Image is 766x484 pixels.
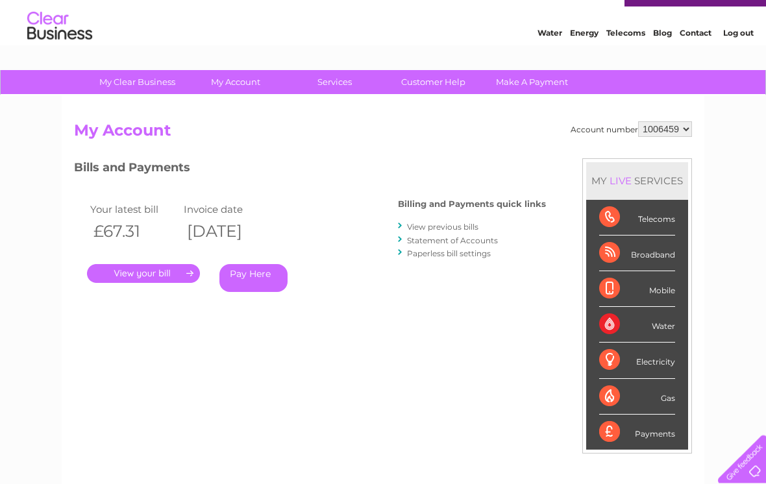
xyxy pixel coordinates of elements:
[599,200,675,236] div: Telecoms
[398,200,546,210] h4: Billing and Payments quick links
[87,265,200,284] a: .
[219,265,288,293] a: Pay Here
[77,7,691,63] div: Clear Business is a trading name of Verastar Limited (registered in [GEOGRAPHIC_DATA] No. 3667643...
[521,6,611,23] a: 0333 014 3131
[599,380,675,415] div: Gas
[680,55,711,65] a: Contact
[27,34,93,73] img: logo.png
[478,71,586,95] a: Make A Payment
[606,55,645,65] a: Telecoms
[599,415,675,450] div: Payments
[571,122,692,138] div: Account number
[380,71,487,95] a: Customer Help
[607,175,634,188] div: LIVE
[599,343,675,379] div: Electricity
[87,219,180,245] th: £67.31
[84,71,191,95] a: My Clear Business
[407,223,478,232] a: View previous bills
[407,236,498,246] a: Statement of Accounts
[599,308,675,343] div: Water
[599,272,675,308] div: Mobile
[281,71,388,95] a: Services
[537,55,562,65] a: Water
[653,55,672,65] a: Blog
[182,71,290,95] a: My Account
[87,201,180,219] td: Your latest bill
[570,55,599,65] a: Energy
[723,55,754,65] a: Log out
[74,122,692,147] h2: My Account
[180,219,274,245] th: [DATE]
[599,236,675,272] div: Broadband
[586,163,688,200] div: MY SERVICES
[74,159,546,182] h3: Bills and Payments
[180,201,274,219] td: Invoice date
[407,249,491,259] a: Paperless bill settings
